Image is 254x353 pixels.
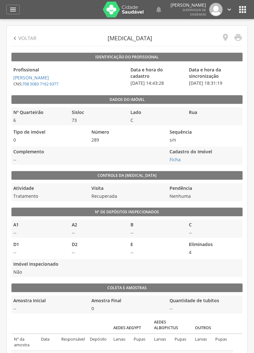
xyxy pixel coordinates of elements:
legend: Rua [187,109,242,117]
legend: Controle da [MEDICAL_DATA] [11,171,243,180]
span: s/n [168,137,243,143]
legend: E [129,241,184,249]
legend: Lado [129,109,184,117]
td: Larvas [151,334,172,350]
legend: A1 [11,222,67,229]
th: Aedes aegypt [111,317,151,334]
td: Pupas [131,334,151,350]
span: Supervisor de Endemias [183,8,206,17]
legend: Tipo de imóvel [11,129,86,136]
td: Larvas [192,334,213,350]
legend: Amostra Final [90,297,164,305]
td: Pupas [172,334,192,350]
legend: B [129,222,184,229]
td: Depósito [87,334,110,350]
p: Voltar [18,35,36,42]
legend: Atividade [11,185,86,192]
span: [DATE] 18:31:19 [187,80,242,86]
i:  [9,6,17,13]
i: Imprimir [234,33,243,42]
span: 0 [90,305,164,312]
span: -- [11,249,67,256]
span: -- [168,305,243,312]
legend: Eliminados [187,241,242,249]
legend: Visita [90,185,164,192]
legend: D2 [70,241,125,249]
td: Data [38,334,59,350]
a: [PERSON_NAME] [13,75,49,81]
span: -- [11,305,86,312]
legend: Coleta e amostras [11,283,243,292]
p: [PERSON_NAME] [170,3,206,7]
legend: D1 [11,241,67,249]
i:  [11,35,18,42]
legend: Identificação do profissional [11,53,243,62]
i:  [226,6,233,13]
span: 4 [187,249,242,256]
a: 708 5083 7162 6377 [22,81,58,87]
span: Tratamento [11,193,86,199]
a:  [226,3,233,16]
legend: Nº de depósitos inspecionados [11,208,243,216]
span: C [129,117,184,123]
legend: Quantidade de tubitos [168,297,243,305]
legend: Número [90,129,164,136]
legend: Imóvel Inspecionado [11,261,242,268]
legend: Pendência [168,185,243,192]
span: 73 [70,117,125,123]
header: [MEDICAL_DATA] [108,34,152,43]
legend: Sequência [168,129,243,136]
legend: Amostra Inicial [11,297,86,305]
i:  [237,4,248,15]
a: Ficha [170,157,181,163]
span: 0 [11,137,86,143]
span: [DATE] 14:43:28 [129,80,184,86]
i:  [155,6,163,13]
legend: Cadastro do Imóvel [168,149,243,156]
legend: Data e hora da sincronização [187,67,242,79]
span: CNS: [11,81,60,87]
span: -- [70,249,125,256]
span: -- [129,249,184,256]
legend: Sisloc [70,109,125,117]
td: Responsável [59,334,87,350]
td: Pupas [213,334,233,350]
legend: A2 [70,222,125,229]
legend: C [187,222,242,229]
span: 289 [90,137,164,143]
span: -- [70,230,125,236]
th: Aedes albopictus [151,317,192,334]
span: Não [11,269,242,275]
i: Localização [221,33,230,42]
span: -- [187,230,242,236]
th: Outros [192,317,233,334]
legend: Dados do imóvel [11,95,243,104]
span: Nenhuma [168,193,243,199]
legend: Data e hora do cadastro [129,67,184,79]
a:  [155,3,163,16]
a:  [230,33,243,43]
span: -- [11,157,164,163]
legend: Nº Quarteirão [11,109,67,117]
legend: Complemento [11,149,164,156]
span: -- [11,230,67,236]
span: -- [129,230,184,236]
legend: Profissional [11,67,125,74]
span: 6 [11,117,67,123]
a:  [6,5,20,14]
span: Recuperada [90,193,164,199]
td: Larvas [111,334,131,350]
